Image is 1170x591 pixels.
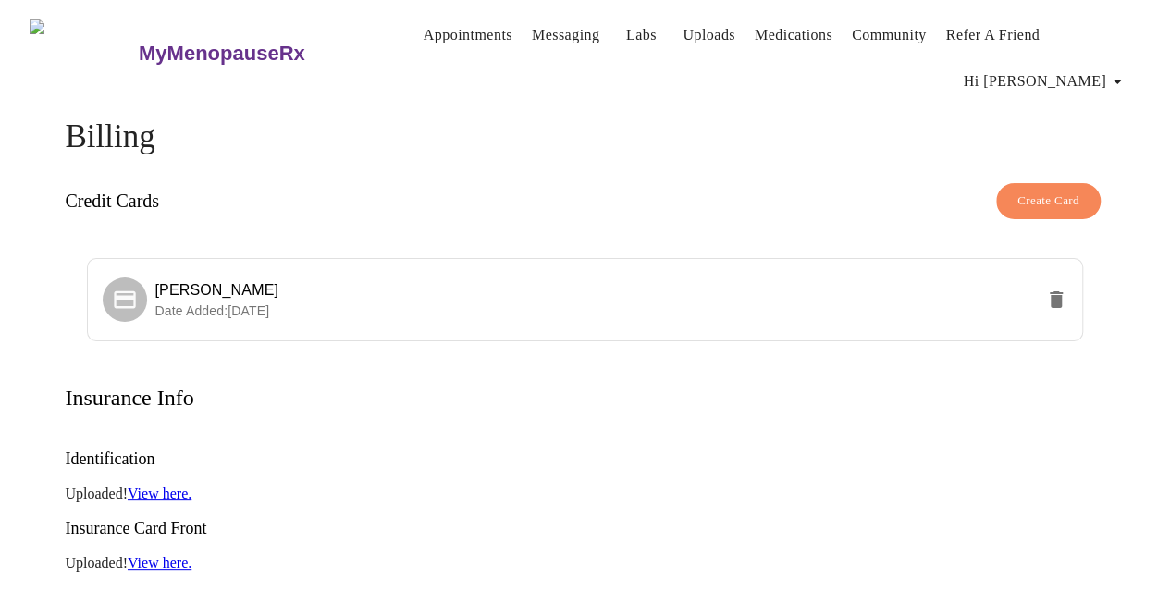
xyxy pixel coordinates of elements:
a: MyMenopauseRx [136,21,378,86]
span: Create Card [1017,191,1079,212]
span: Date Added: [DATE] [154,303,269,318]
img: MyMenopauseRx Logo [30,19,136,89]
a: Community [852,22,927,48]
p: Uploaded! [65,486,1104,502]
span: [PERSON_NAME] [154,282,278,298]
button: Uploads [675,17,743,54]
button: Refer a Friend [939,17,1048,54]
a: Medications [755,22,832,48]
button: Appointments [416,17,520,54]
button: Labs [611,17,671,54]
a: Appointments [424,22,512,48]
h3: Identification [65,449,1104,469]
a: View here. [128,555,191,571]
a: Labs [626,22,657,48]
a: Uploads [683,22,735,48]
h3: Credit Cards [65,191,159,212]
a: View here. [128,486,191,501]
button: Messaging [524,17,607,54]
span: Hi [PERSON_NAME] [964,68,1128,94]
h3: Insurance Card Front [65,519,1104,538]
button: Create Card [996,183,1101,219]
button: Community [844,17,934,54]
a: Messaging [532,22,599,48]
h4: Billing [65,118,1104,155]
button: Medications [747,17,840,54]
a: Refer a Friend [946,22,1041,48]
h3: Insurance Info [65,386,193,411]
button: delete [1034,277,1078,322]
p: Uploaded! [65,555,1104,572]
button: Hi [PERSON_NAME] [956,63,1136,100]
h3: MyMenopauseRx [139,42,305,66]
